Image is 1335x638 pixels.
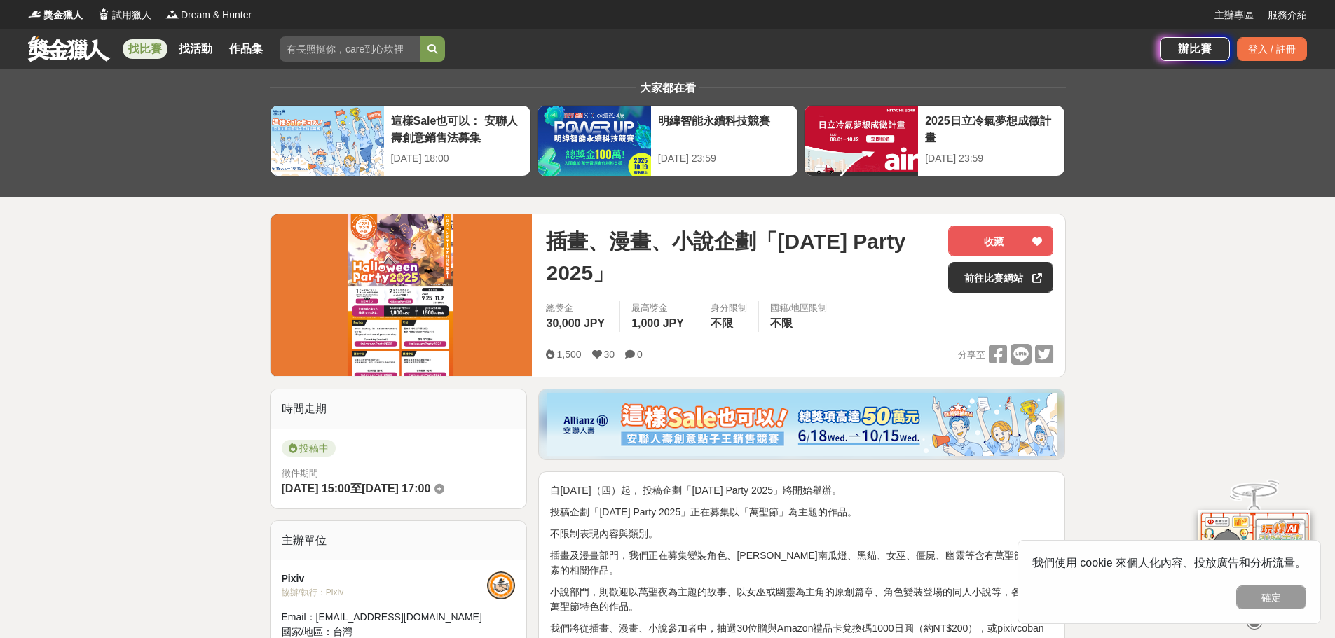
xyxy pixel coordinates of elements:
[391,113,523,144] div: 這樣Sale也可以： 安聯人壽創意銷售法募集
[1198,510,1310,603] img: d2146d9a-e6f6-4337-9592-8cefde37ba6b.png
[97,7,111,21] img: Logo
[28,8,83,22] a: Logo獎金獵人
[282,571,488,586] div: Pixiv
[1237,37,1307,61] div: 登入 / 註冊
[43,8,83,22] span: 獎金獵人
[28,7,42,21] img: Logo
[1214,8,1254,22] a: 主辦專區
[282,626,334,637] span: 國家/地區：
[271,214,533,376] img: Cover Image
[224,39,268,59] a: 作品集
[546,226,937,289] span: 插畫、漫畫、小說企劃「[DATE] Party 2025」
[282,586,488,599] div: 協辦/執行： Pixiv
[637,349,643,360] span: 0
[1160,37,1230,61] a: 辦比賽
[770,301,828,315] div: 國籍/地區限制
[270,105,531,176] a: 這樣Sale也可以： 安聯人壽創意銷售法募集[DATE] 18:00
[362,483,430,494] span: [DATE] 17:00
[604,349,615,360] span: 30
[631,301,687,315] span: 最高獎金
[711,301,747,315] div: 身分限制
[925,151,1057,166] div: [DATE] 23:59
[550,548,1053,578] p: 插畫及漫畫部門，我們正在募集變裝角色、[PERSON_NAME]南瓜燈、黑貓、女巫、僵屍、幽靈等含有萬聖節經典元素的相關作品。
[181,8,252,22] span: Dream & Hunter
[658,113,790,144] div: 明緯智能永續科技競賽
[948,262,1053,293] a: 前往比賽網站
[556,349,581,360] span: 1,500
[550,505,1053,520] p: 投稿企劃「[DATE] Party 2025」正在募集以「萬聖節」為主題的作品。
[925,113,1057,144] div: 2025日立冷氣夢想成徵計畫
[537,105,798,176] a: 明緯智能永續科技競賽[DATE] 23:59
[165,8,252,22] a: LogoDream & Hunter
[123,39,167,59] a: 找比賽
[550,527,1053,541] p: 不限制表現內容與類別。
[165,7,179,21] img: Logo
[1236,585,1306,609] button: 確定
[547,393,1057,456] img: dcc59076-91c0-4acb-9c6b-a1d413182f46.png
[1032,557,1306,569] span: 我們使用 cookie 來個人化內容、投放廣告和分析流量。
[550,483,1053,498] p: 自[DATE]（四）起， 投稿企劃「[DATE] Party 2025」將開始舉辦。
[333,626,352,637] span: 台灣
[112,8,151,22] span: 試用獵人
[658,151,790,166] div: [DATE] 23:59
[1268,8,1307,22] a: 服務介紹
[271,389,527,429] div: 時間走期
[173,39,218,59] a: 找活動
[804,105,1065,176] a: 2025日立冷氣夢想成徵計畫[DATE] 23:59
[546,317,605,329] span: 30,000 JPY
[282,440,336,457] span: 投稿中
[280,36,420,62] input: 有長照挺你，care到心坎裡！青春出手，拍出照顧 影音徵件活動
[97,8,151,22] a: Logo試用獵人
[282,483,350,494] span: [DATE] 15:00
[391,151,523,166] div: [DATE] 18:00
[631,317,684,329] span: 1,000 JPY
[636,82,699,94] span: 大家都在看
[282,468,318,478] span: 徵件期間
[711,317,733,329] span: 不限
[948,226,1053,256] button: 收藏
[546,301,608,315] span: 總獎金
[550,585,1053,614] p: 小說部門，則歡迎以萬聖夜為主題的故事、以女巫或幽靈為主角的原創篇章、角色變裝登場的同人小說等，各種獨具萬聖節特色的作品。
[282,610,488,625] div: Email： [EMAIL_ADDRESS][DOMAIN_NAME]
[770,317,793,329] span: 不限
[271,521,527,560] div: 主辦單位
[350,483,362,494] span: 至
[958,345,985,366] span: 分享至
